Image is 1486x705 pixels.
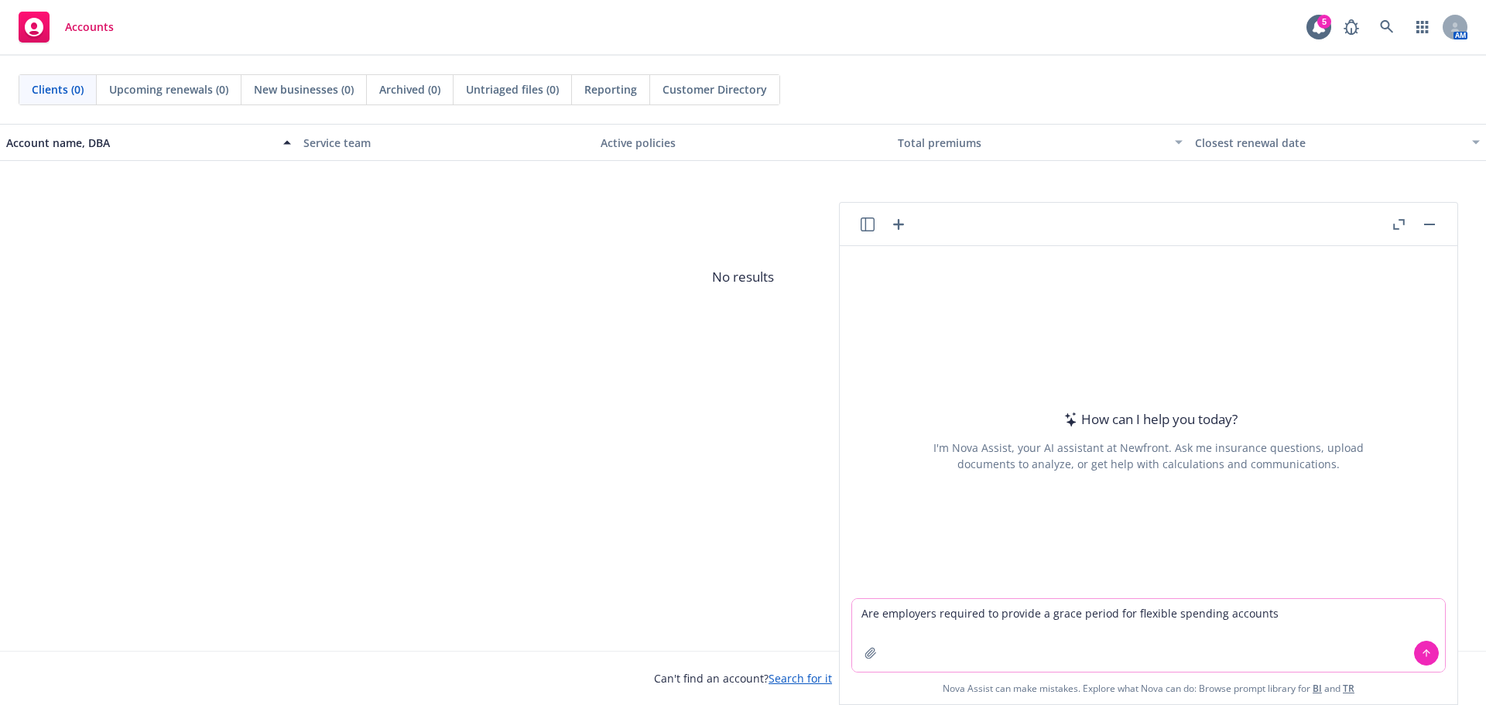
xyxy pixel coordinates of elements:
[32,81,84,98] span: Clients (0)
[303,135,588,151] div: Service team
[1189,124,1486,161] button: Closest renewal date
[1336,12,1367,43] a: Report a Bug
[594,124,892,161] button: Active policies
[846,672,1451,704] span: Nova Assist can make mistakes. Explore what Nova can do: Browse prompt library for and
[1317,15,1331,29] div: 5
[6,135,274,151] div: Account name, DBA
[297,124,594,161] button: Service team
[852,599,1445,672] textarea: Are employers required to provide a grace period for flexible spending accounts
[601,135,885,151] div: Active policies
[466,81,559,98] span: Untriaged files (0)
[254,81,354,98] span: New businesses (0)
[931,440,1366,472] div: I'm Nova Assist, your AI assistant at Newfront. Ask me insurance questions, upload documents to a...
[1313,682,1322,695] a: BI
[898,135,1166,151] div: Total premiums
[769,671,832,686] a: Search for it
[12,5,120,49] a: Accounts
[1371,12,1402,43] a: Search
[1195,135,1463,151] div: Closest renewal date
[584,81,637,98] span: Reporting
[65,21,114,33] span: Accounts
[1407,12,1438,43] a: Switch app
[654,670,832,686] span: Can't find an account?
[379,81,440,98] span: Archived (0)
[109,81,228,98] span: Upcoming renewals (0)
[1343,682,1354,695] a: TR
[1060,409,1238,430] div: How can I help you today?
[663,81,767,98] span: Customer Directory
[892,124,1189,161] button: Total premiums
